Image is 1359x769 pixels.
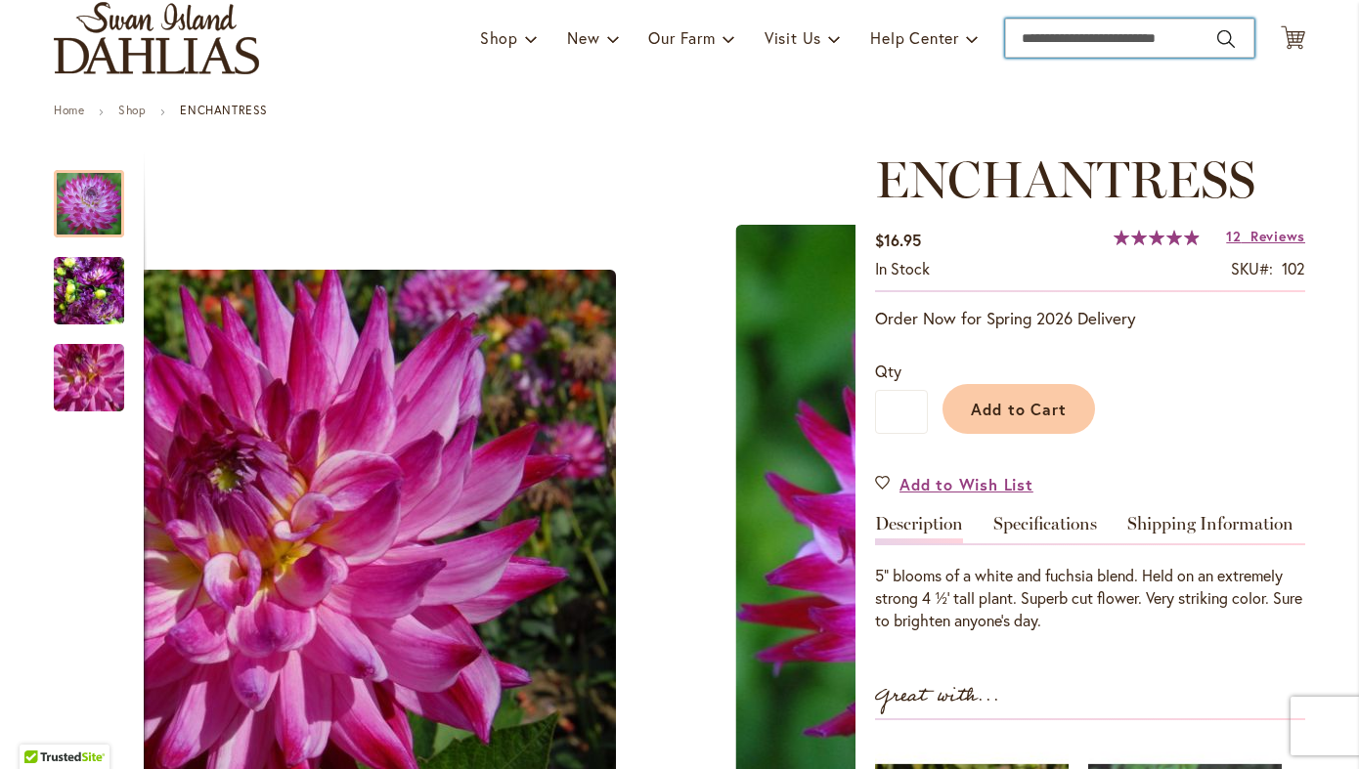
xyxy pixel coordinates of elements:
strong: ENCHANTRESS [180,103,268,117]
div: 98% [1114,230,1200,245]
a: Description [875,515,963,543]
div: Enchantress [54,324,124,411]
span: Visit Us [765,27,821,48]
span: In stock [875,258,930,278]
strong: SKU [1231,258,1273,278]
img: Enchantress [19,317,159,439]
span: $16.95 [875,230,921,250]
p: Order Now for Spring 2026 Delivery [875,307,1305,330]
span: Reviews [1250,227,1305,245]
div: Availability [875,258,930,280]
span: Qty [875,361,901,381]
span: ENCHANTRESS [875,149,1255,210]
div: 102 [1282,258,1305,280]
a: Shop [118,103,146,117]
div: Enchantress [54,237,144,324]
a: 12 Reviews [1226,227,1305,245]
a: store logo [54,2,259,74]
a: Home [54,103,84,117]
div: Enchantress [54,150,144,237]
span: Our Farm [648,27,715,48]
span: Help Center [870,27,959,48]
span: 12 [1226,227,1241,245]
a: Add to Wish List [875,473,1033,495]
button: Add to Cart [943,384,1095,434]
div: Detailed Product Info [875,515,1305,632]
iframe: Launch Accessibility Center [15,700,69,754]
span: Shop [480,27,518,48]
span: Add to Wish List [899,473,1033,495]
span: Add to Cart [971,399,1068,419]
img: Enchantress [54,244,124,338]
span: New [567,27,599,48]
strong: Great with... [875,680,1000,712]
a: Shipping Information [1127,515,1293,543]
a: Specifications [993,515,1097,543]
div: 5” blooms of a white and fuchsia blend. Held on an extremely strong 4 ½’ tall plant. Superb cut f... [875,565,1305,632]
